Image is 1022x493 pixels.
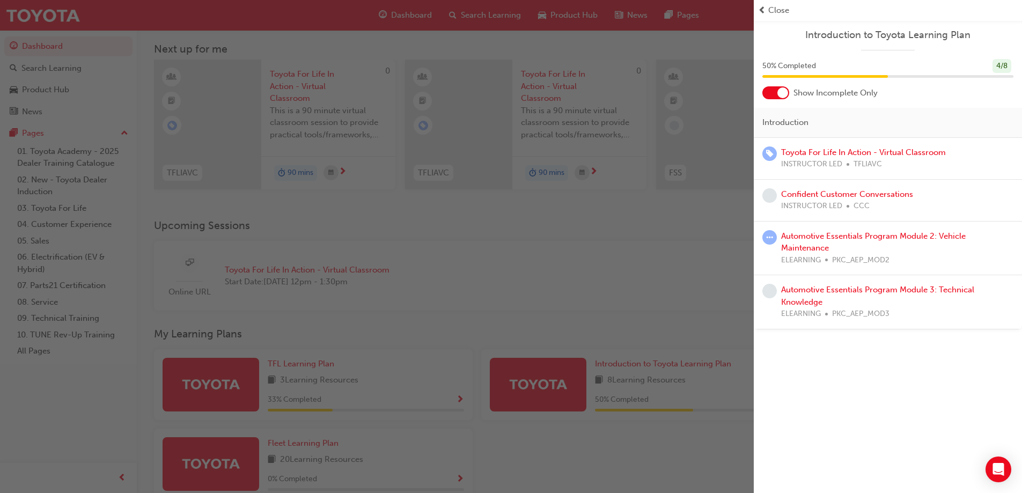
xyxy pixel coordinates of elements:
div: Open Intercom Messenger [986,457,1011,482]
span: TFLIAVC [854,158,882,171]
div: 4 / 8 [992,59,1011,73]
a: Confident Customer Conversations [781,189,913,199]
span: 50 % Completed [762,60,816,72]
a: Toyota For Life In Action - Virtual Classroom [781,148,946,157]
a: Introduction to Toyota Learning Plan [762,29,1013,41]
span: PKC_AEP_MOD2 [832,254,889,267]
span: learningRecordVerb_NONE-icon [762,188,777,203]
span: INSTRUCTOR LED [781,158,842,171]
span: ELEARNING [781,308,821,320]
a: Automotive Essentials Program Module 2: Vehicle Maintenance [781,231,966,253]
span: PKC_AEP_MOD3 [832,308,889,320]
button: prev-iconClose [758,4,1018,17]
span: prev-icon [758,4,766,17]
span: Close [768,4,789,17]
span: Show Incomplete Only [793,87,878,99]
span: learningRecordVerb_ENROLL-icon [762,146,777,161]
span: Introduction [762,116,808,129]
span: learningRecordVerb_ATTEMPT-icon [762,230,777,245]
span: ELEARNING [781,254,821,267]
span: INSTRUCTOR LED [781,200,842,212]
a: Automotive Essentials Program Module 3: Technical Knowledge [781,285,974,307]
span: learningRecordVerb_NONE-icon [762,284,777,298]
span: CCC [854,200,870,212]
